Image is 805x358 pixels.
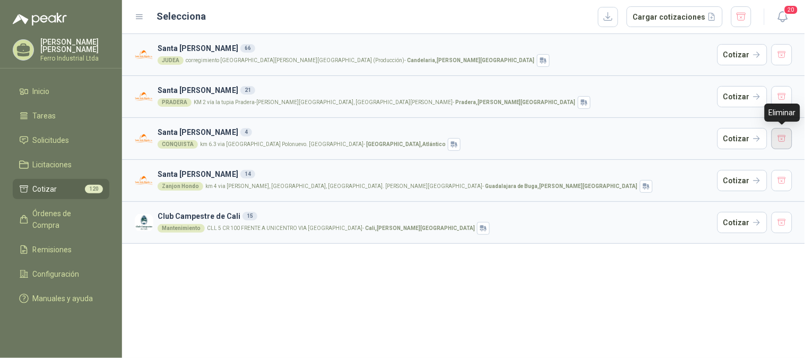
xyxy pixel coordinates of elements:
[33,134,70,146] span: Solicitudes
[13,264,109,284] a: Configuración
[33,86,50,97] span: Inicio
[158,168,713,180] h3: Santa [PERSON_NAME]
[455,99,576,105] strong: Pradera , [PERSON_NAME][GEOGRAPHIC_DATA]
[13,130,109,150] a: Solicitudes
[717,212,767,233] button: Cotizar
[40,55,109,62] p: Ferro Industrial Ltda
[158,84,713,96] h3: Santa [PERSON_NAME]
[717,128,767,149] button: Cotizar
[158,126,713,138] h3: Santa [PERSON_NAME]
[240,44,255,53] div: 66
[243,212,257,220] div: 15
[240,170,255,178] div: 14
[13,81,109,101] a: Inicio
[717,170,767,191] button: Cotizar
[13,155,109,175] a: Licitaciones
[33,268,80,280] span: Configuración
[13,240,109,260] a: Remisiones
[33,244,72,255] span: Remisiones
[13,288,109,309] a: Manuales y ayuda
[784,5,799,15] span: 20
[485,183,638,189] strong: Guadalajara de Buga , [PERSON_NAME][GEOGRAPHIC_DATA]
[207,226,475,231] p: CLL 5 CR 100 FRENTE A UNICENTRO VIA [GEOGRAPHIC_DATA] -
[365,225,475,231] strong: Cali , [PERSON_NAME][GEOGRAPHIC_DATA]
[33,183,57,195] span: Cotizar
[13,13,67,25] img: Logo peakr
[33,293,93,304] span: Manuales y ayuda
[240,128,252,137] div: 4
[205,184,638,189] p: km 4 via [PERSON_NAME], [GEOGRAPHIC_DATA], [GEOGRAPHIC_DATA]. [PERSON_NAME][GEOGRAPHIC_DATA] -
[627,6,723,28] button: Cargar cotizaciones
[200,142,446,147] p: km 6.3 via [GEOGRAPHIC_DATA] Polonuevo. [GEOGRAPHIC_DATA] -
[366,141,446,147] strong: [GEOGRAPHIC_DATA] , Atlántico
[85,185,103,193] span: 120
[765,104,800,122] div: Eliminar
[135,214,153,232] img: Company Logo
[135,46,153,64] img: Company Logo
[13,179,109,199] a: Cotizar120
[194,100,576,105] p: KM 2 vía la tupia Pradera-[PERSON_NAME][GEOGRAPHIC_DATA], [GEOGRAPHIC_DATA][PERSON_NAME] -
[186,58,535,63] p: corregimiento [GEOGRAPHIC_DATA][PERSON_NAME][GEOGRAPHIC_DATA] (Producción) -
[33,110,56,122] span: Tareas
[157,9,206,24] h2: Selecciona
[158,56,184,65] div: JUDEA
[13,203,109,235] a: Órdenes de Compra
[135,88,153,106] img: Company Logo
[158,42,713,54] h3: Santa [PERSON_NAME]
[135,172,153,190] img: Company Logo
[240,86,255,95] div: 21
[158,140,198,149] div: CONQUISTA
[33,159,72,171] span: Licitaciones
[717,44,767,65] button: Cotizar
[135,130,153,148] img: Company Logo
[13,106,109,126] a: Tareas
[158,224,205,233] div: Mantenimiento
[33,208,99,231] span: Órdenes de Compra
[158,210,713,222] h3: Club Campestre de Cali
[407,57,535,63] strong: Candelaria , [PERSON_NAME][GEOGRAPHIC_DATA]
[717,86,767,107] button: Cotizar
[158,182,203,191] div: Zanjon Hondo
[40,38,109,53] p: [PERSON_NAME] [PERSON_NAME]
[158,98,192,107] div: PRADERA
[773,7,792,27] button: 20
